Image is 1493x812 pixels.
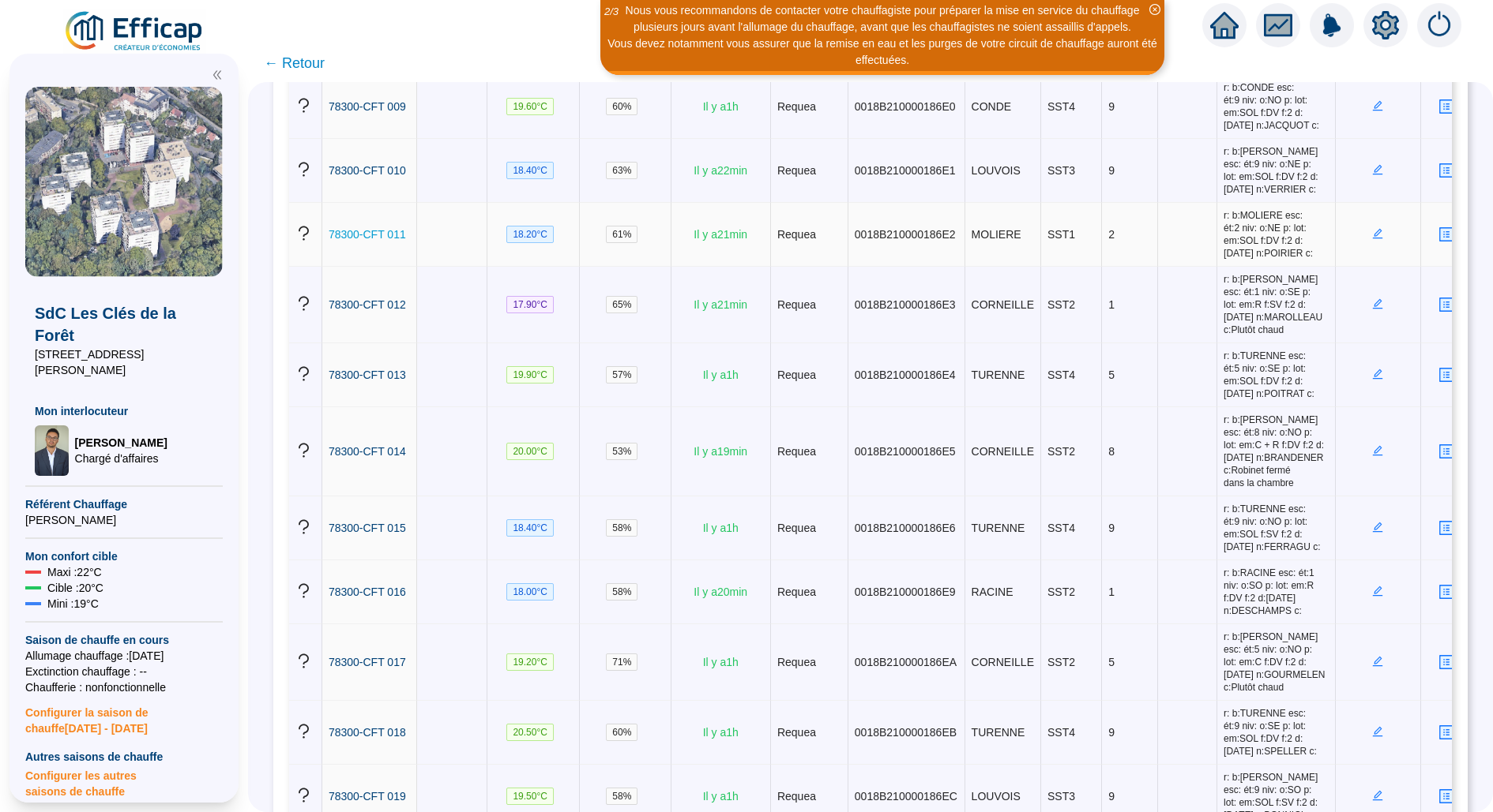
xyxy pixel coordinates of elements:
span: Il y a 19 min [694,445,747,458]
span: [PERSON_NAME] [75,435,167,451]
span: Il y a 22 min [694,164,747,177]
span: 0018B210000186E4 [855,369,956,381]
span: 2 [1108,228,1115,241]
span: SST4 [1047,100,1075,113]
span: SST3 [1047,790,1075,803]
span: 19.60 °C [506,98,554,115]
span: 18.20 °C [506,226,554,243]
span: 9 [1108,790,1115,803]
span: SST2 [1047,586,1075,598]
span: 17.90 °C [506,296,554,313]
span: 71 % [606,653,637,671]
span: profile [1438,367,1454,383]
span: SST4 [1047,726,1075,739]
a: 78300-CFT 011 [329,226,406,243]
span: r: b:TURENNE esc: ét:9 niv: o:SE p: lot: em:SOL f:DV f:2 d:[DATE] n:SPELLER c: [1224,707,1329,758]
span: Il y a 1 h [703,790,739,803]
span: question [295,518,312,535]
td: Requea [771,701,848,765]
span: 0018B210000186E9 [855,586,956,598]
a: 78300-CFT 016 [329,584,406,601]
span: double-left [212,69,223,80]
span: CONDE [972,100,1012,113]
span: question [295,97,312,114]
span: 78300-CFT 017 [329,656,406,668]
span: 20.00 °C [506,443,554,460]
a: 78300-CFT 012 [329,297,406,313]
span: TURENNE [972,726,1025,739]
td: Requea [771,267,848,343]
span: 0018B210000186EB [855,726,957,739]
a: 78300-CFT 017 [329,654,406,671]
span: Il y a 20 min [694,586,747,598]
span: r: b:RACINE esc: ét:1 niv: o:SO p: lot: em:R f:DV f:2 d:[DATE] n:DESCHAMPS c: [1224,567,1329,617]
span: 0018B210000186E0 [855,100,956,113]
span: MOLIERE [972,228,1021,241]
a: 78300-CFT 018 [329,724,406,741]
div: Vous devez notamment vous assurer que la remise en eau et les purges de votre circuit de chauffag... [603,36,1162,69]
span: 60 % [606,98,637,115]
img: efficap energie logo [63,9,206,54]
td: Requea [771,139,848,203]
span: ← Retour [264,52,325,74]
span: [STREET_ADDRESS][PERSON_NAME] [35,346,213,378]
span: edit [1372,164,1383,175]
span: 8 [1108,445,1115,458]
span: 5 [1108,369,1115,381]
span: 19.50 °C [506,788,554,805]
span: TURENNE [972,522,1025,534]
span: edit [1372,100,1383,111]
span: 58 % [606,583,637,601]
span: 9 [1108,164,1115,177]
span: edit [1372,445,1383,456]
span: 63 % [606,162,637,179]
span: r: b:[PERSON_NAME] esc: ét:1 niv: o:SE p: lot: em:R f:SV f:2 d:[DATE] n:MAROLLEAU c:Plutôt chaud [1224,273,1329,336]
span: profile [1438,99,1454,114]
span: profile [1438,584,1454,600]
span: 78300-CFT 019 [329,790,406,803]
span: profile [1438,443,1454,459]
span: Autres saisons de chauffe [25,749,223,765]
span: 58 % [606,519,637,537]
span: 57 % [606,366,637,384]
div: Nous vous recommandons de contacter votre chauffagiste pour préparer la mise en service du chauff... [603,2,1162,36]
span: r: b:[PERSON_NAME] esc: ét:5 niv: o:NO p: lot: em:C f:DV f:2 d:[DATE] n:GOURMELEN c:Plutôt chaud [1224,631,1329,694]
span: 78300-CFT 014 [329,445,406,458]
span: SST4 [1047,369,1075,381]
span: CORNEILLE [972,656,1034,668]
span: LOUVOIS [972,164,1021,177]
span: question [295,225,312,241]
span: Il y a 21 min [694,298,747,311]
a: 78300-CFT 010 [329,163,406,179]
span: Configurer les autres saisons de chauffe [25,765,223,799]
span: setting [1371,11,1400,39]
span: 9 [1108,100,1115,113]
span: edit [1372,228,1383,239]
span: question [295,295,312,312]
span: Exctinction chauffage : -- [25,664,223,679]
span: profile [1438,163,1454,178]
a: 78300-CFT 015 [329,520,406,537]
span: 65 % [606,296,637,313]
span: CORNEILLE [972,298,1034,311]
span: r: b:CONDE esc: ét:9 niv: o:NO p: lot: em:SOL f:DV f:2 d:[DATE] n:JACQUOT c: [1224,81,1329,132]
span: profile [1438,520,1454,536]
span: 58 % [606,788,637,805]
span: 0018B210000186E1 [855,164,956,177]
span: Chargé d'affaires [75,451,167,466]
span: Mini : 19 °C [47,596,99,612]
span: r: b:TURENNE esc: ét:9 niv: o:NO p: lot: em:SOL f:SV f:2 d:[DATE] n:FERRAGU c: [1224,503,1329,553]
span: 18.00 °C [506,583,554,601]
span: 60 % [606,724,637,741]
span: edit [1372,790,1383,801]
td: Requea [771,203,848,267]
span: fund [1264,11,1292,39]
span: 0018B210000186E6 [855,522,956,534]
span: 78300-CFT 016 [329,586,406,598]
span: edit [1372,298,1383,309]
span: 78300-CFT 018 [329,726,406,739]
span: Saison de chauffe en cours [25,632,223,648]
span: Chaufferie : non fonctionnelle [25,679,223,695]
td: Requea [771,407,848,496]
span: 9 [1108,726,1115,739]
